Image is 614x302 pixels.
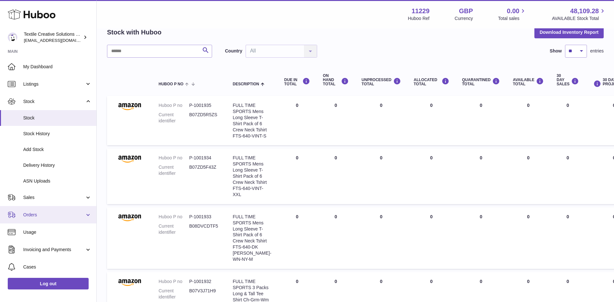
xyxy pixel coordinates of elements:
span: My Dashboard [23,64,92,70]
div: Textile Creative Solutions Limited [24,31,82,43]
td: 0 [355,96,407,145]
a: Log out [8,278,89,289]
dt: Current identifier [159,288,189,300]
span: Stock [23,115,92,121]
td: 0 [355,207,407,269]
dt: Current identifier [159,112,189,124]
div: ALLOCATED Total [414,78,449,86]
div: DUE IN TOTAL [284,78,310,86]
dt: Huboo P no [159,155,189,161]
td: 0 [278,96,317,145]
span: 0 [480,214,482,219]
td: 0 [407,148,456,204]
span: Total sales [498,15,527,22]
label: Country [225,48,242,54]
td: 0 [317,148,355,204]
span: Sales [23,194,85,201]
img: product image [113,102,146,110]
span: 0 [480,155,482,160]
td: 0 [506,207,550,269]
span: 0 [480,103,482,108]
span: Description [233,82,259,86]
dd: P-1001932 [189,278,220,285]
h2: Stock with Huboo [107,28,161,37]
span: Stock [23,99,85,105]
td: 0 [550,96,585,145]
span: ASN Uploads [23,178,92,184]
span: 0.00 [507,7,520,15]
td: 0 [355,148,407,204]
span: Huboo P no [159,82,183,86]
strong: 11229 [412,7,430,15]
td: 0 [278,148,317,204]
strong: GBP [459,7,473,15]
td: 0 [317,207,355,269]
div: QUARANTINED Total [462,78,500,86]
a: 48,109.28 AVAILABLE Stock Total [552,7,606,22]
a: 0.00 Total sales [498,7,527,22]
span: 48,109.28 [570,7,599,15]
div: FULL TIME SPORTS Mens Long Sleeve T-Shirt Pack of 6 Crew Neck Tshirt FTS-640-VINT-XXL [233,155,271,197]
dd: B07ZD5R5ZS [189,112,220,124]
td: 0 [278,207,317,269]
dt: Huboo P no [159,102,189,109]
label: Show [550,48,562,54]
span: Stock History [23,131,92,137]
td: 0 [407,207,456,269]
span: Delivery History [23,162,92,168]
img: sales@textilecreativesolutions.co.uk [8,33,17,42]
span: 0 [480,279,482,284]
td: 0 [317,96,355,145]
span: Listings [23,81,85,87]
span: entries [590,48,604,54]
td: 0 [550,148,585,204]
img: product image [113,155,146,163]
div: ON HAND Total [323,74,349,87]
dt: Current identifier [159,164,189,176]
dd: P-1001935 [189,102,220,109]
img: product image [113,278,146,286]
td: 0 [550,207,585,269]
div: Currency [455,15,473,22]
span: Add Stock [23,146,92,153]
span: AVAILABLE Stock Total [552,15,606,22]
span: Cases [23,264,92,270]
div: UNPROCESSED Total [362,78,401,86]
span: Usage [23,229,92,235]
td: 0 [506,96,550,145]
button: Download Inventory Report [534,26,604,38]
dt: Huboo P no [159,278,189,285]
dd: B07ZD5F43Z [189,164,220,176]
dt: Current identifier [159,223,189,235]
dd: P-1001934 [189,155,220,161]
div: Huboo Ref [408,15,430,22]
div: FULL TIME SPORTS Mens Long Sleeve T-Shirt Pack of 6 Crew Neck Tshirt FTS-640-DK [PERSON_NAME]-WN-... [233,214,271,262]
td: 0 [506,148,550,204]
dd: B07V3J71H9 [189,288,220,300]
span: Invoicing and Payments [23,247,85,253]
div: FULL TIME SPORTS Mens Long Sleeve T-Shirt Pack of 6 Crew Neck Tshirt FTS-640-VINT-S [233,102,271,139]
dd: P-1001933 [189,214,220,220]
span: [EMAIL_ADDRESS][DOMAIN_NAME] [24,38,95,43]
img: product image [113,214,146,222]
span: Orders [23,212,85,218]
td: 0 [407,96,456,145]
div: 30 DAY SALES [557,74,579,87]
div: AVAILABLE Total [513,78,544,86]
dd: B08DVCDTF5 [189,223,220,235]
dt: Huboo P no [159,214,189,220]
